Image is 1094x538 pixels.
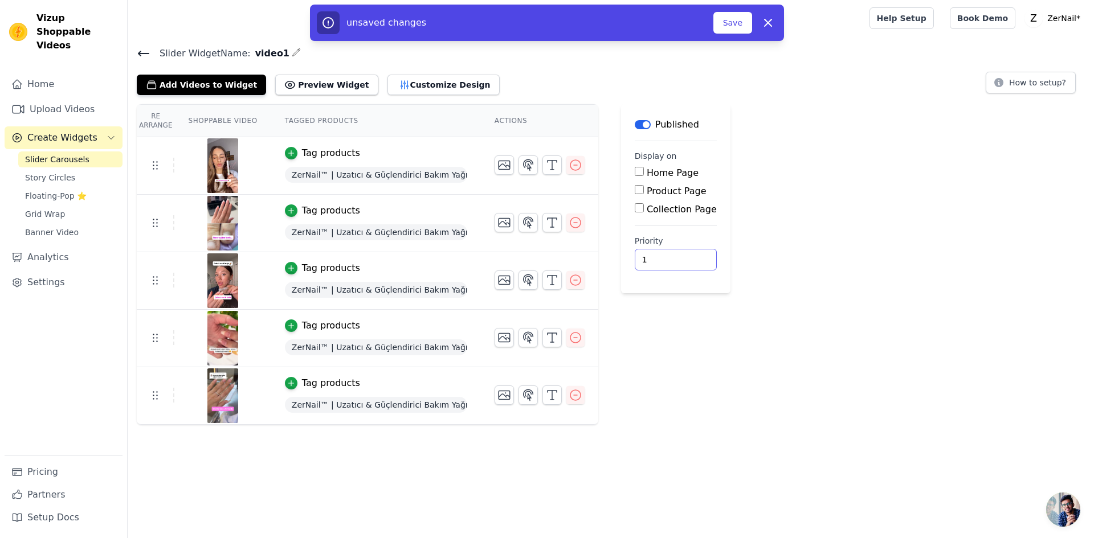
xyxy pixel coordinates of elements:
[25,172,75,183] span: Story Circles
[5,506,123,529] a: Setup Docs
[25,154,89,165] span: Slider Carousels
[1046,492,1080,527] div: Açık sohbet
[495,155,514,175] button: Change Thumbnail
[18,170,123,186] a: Story Circles
[174,105,271,137] th: Shoppable Video
[635,150,677,162] legend: Display on
[285,146,360,160] button: Tag products
[5,246,123,269] a: Analytics
[346,17,426,28] span: unsaved changes
[986,72,1076,93] button: How to setup?
[302,146,360,160] div: Tag products
[285,319,360,332] button: Tag products
[647,204,717,215] label: Collection Page
[481,105,598,137] th: Actions
[495,328,514,347] button: Change Thumbnail
[207,253,239,308] img: vizup-images-9716.png
[285,397,467,413] span: ZerNail™ | Uzatıcı & Güçlendirici Bakım Yağı
[207,196,239,250] img: vizup-images-f2a7.png
[25,227,79,238] span: Banner Video
[285,204,360,217] button: Tag products
[302,376,360,390] div: Tag products
[137,75,266,95] button: Add Videos to Widget
[495,213,514,232] button: Change Thumbnail
[302,261,360,275] div: Tag products
[635,235,717,247] label: Priority
[655,118,699,132] p: Published
[285,224,467,240] span: ZerNail™ | Uzatıcı & Güçlendirici Bakım Yağı
[150,47,251,60] span: Slider Widget Name:
[271,105,481,137] th: Tagged Products
[495,270,514,290] button: Change Thumbnail
[27,131,97,145] span: Create Widgets
[251,47,289,60] span: video1
[18,151,123,167] a: Slider Carousels
[285,376,360,390] button: Tag products
[275,75,378,95] button: Preview Widget
[207,311,239,365] img: vizup-images-0461.png
[647,186,707,196] label: Product Page
[5,98,123,121] a: Upload Videos
[5,73,123,96] a: Home
[302,204,360,217] div: Tag products
[5,483,123,506] a: Partners
[5,271,123,294] a: Settings
[5,126,123,149] button: Create Widgets
[285,339,467,355] span: ZerNail™ | Uzatıcı & Güçlendirici Bakım Yağı
[207,368,239,423] img: vizup-images-31bc.png
[292,46,301,61] div: Edit Name
[285,282,467,298] span: ZerNail™ | Uzatıcı & Güçlendirici Bakım Yağı
[495,385,514,405] button: Change Thumbnail
[285,261,360,275] button: Tag products
[5,461,123,483] a: Pricing
[302,319,360,332] div: Tag products
[18,224,123,240] a: Banner Video
[25,190,87,202] span: Floating-Pop ⭐
[207,138,239,193] img: vizup-images-bb05.png
[137,105,174,137] th: Re Arrange
[18,206,123,222] a: Grid Wrap
[713,12,752,34] button: Save
[986,80,1076,91] a: How to setup?
[18,188,123,204] a: Floating-Pop ⭐
[285,167,467,183] span: ZerNail™ | Uzatıcı & Güçlendirici Bakım Yağı
[387,75,500,95] button: Customize Design
[647,167,699,178] label: Home Page
[25,208,65,220] span: Grid Wrap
